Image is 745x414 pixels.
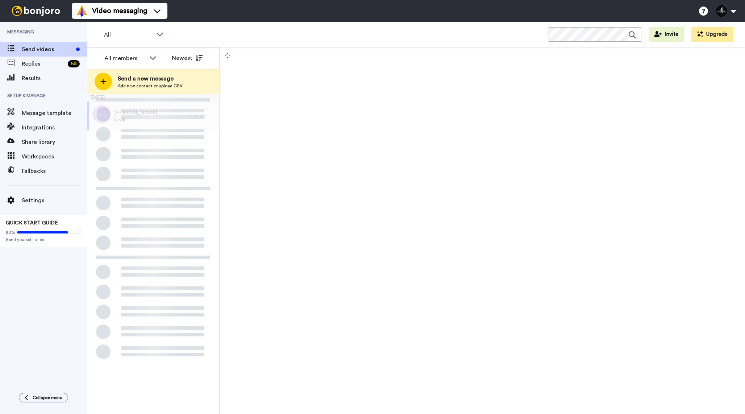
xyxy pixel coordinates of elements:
[87,94,219,102] div: [DATE]
[114,109,157,116] span: [PERSON_NAME]
[166,51,208,65] button: Newest
[22,123,87,132] span: Integrations
[9,6,63,16] img: bj-logo-header-white.svg
[6,237,81,243] span: Send yourself a test
[68,60,80,67] div: 68
[22,196,87,205] span: Settings
[6,229,15,235] span: 80%
[104,54,146,63] div: All members
[22,59,65,68] span: Replies
[691,27,733,42] button: Upgrade
[649,27,684,42] button: Invite
[33,395,62,401] span: Collapse menu
[114,116,157,122] span: Order
[6,220,58,225] span: QUICK START GUIDE
[190,113,216,119] div: 3 hr. ago
[22,167,87,175] span: Fallbacks
[92,105,111,123] img: ml.png
[22,138,87,146] span: Share library
[104,30,153,39] span: All
[118,83,183,89] span: Add new contact or upload CSV
[92,6,147,16] span: Video messaging
[76,5,88,17] img: vm-color.svg
[22,152,87,161] span: Workspaces
[118,74,183,83] span: Send a new message
[22,74,87,83] span: Results
[22,109,87,117] span: Message template
[19,393,68,402] button: Collapse menu
[22,45,73,54] span: Send videos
